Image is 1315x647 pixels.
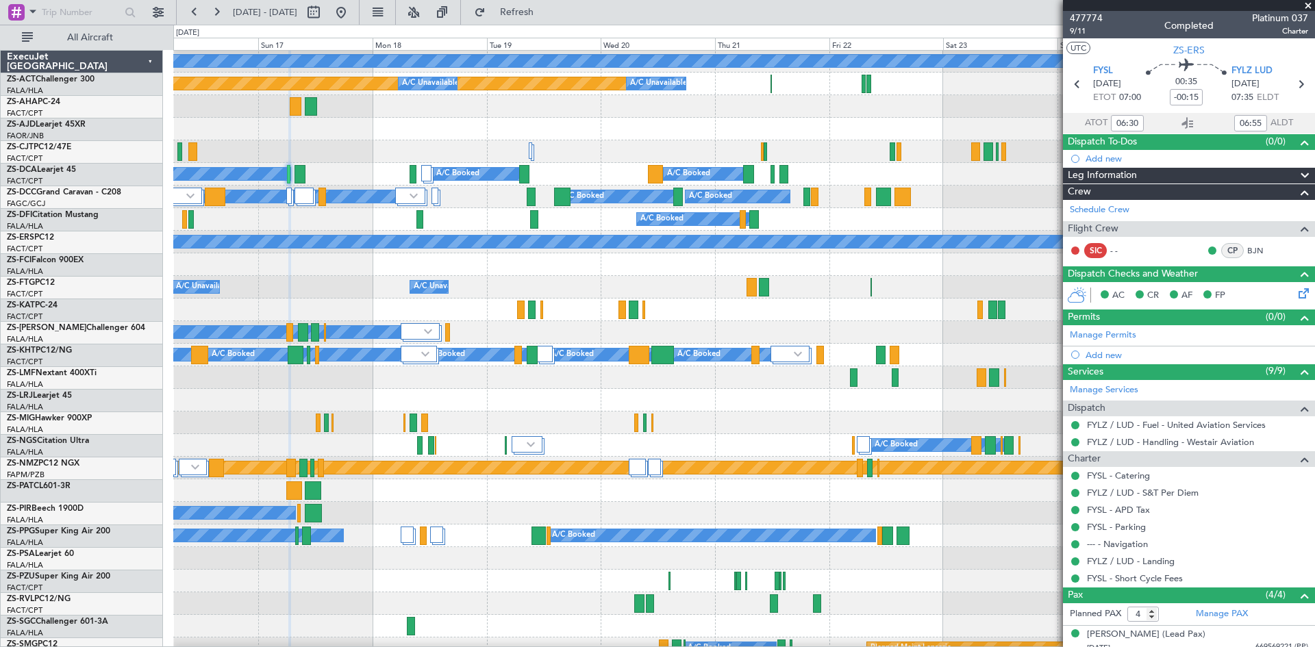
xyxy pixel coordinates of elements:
span: FP [1215,289,1225,303]
span: ZS-DCA [7,166,37,174]
a: FALA/HLA [7,221,43,231]
a: ZS-AHAPC-24 [7,98,60,106]
div: Add new [1086,153,1308,164]
div: Sun 24 [1057,38,1172,50]
a: FALA/HLA [7,266,43,277]
div: Completed [1164,18,1214,33]
a: FYLZ / LUD - Handling - Westair Aviation [1087,436,1254,448]
div: A/C Booked [551,344,594,365]
a: ZS-KATPC-24 [7,301,58,309]
span: ATOT [1085,116,1107,130]
div: A/C Booked [875,435,918,455]
a: FYSL - Parking [1087,521,1146,533]
a: FACT/CPT [7,176,42,186]
div: [DATE] [176,27,199,39]
a: FALA/HLA [7,379,43,390]
button: UTC [1066,42,1090,54]
div: Mon 18 [373,38,487,50]
img: arrow-gray.svg [421,351,429,357]
div: Tue 19 [487,38,601,50]
button: All Aircraft [15,27,149,49]
a: ZS-LRJLearjet 45 [7,392,72,400]
span: ZS-SGC [7,618,36,626]
img: arrow-gray.svg [527,442,535,447]
img: arrow-gray.svg [410,193,418,199]
a: Schedule Crew [1070,203,1129,217]
span: ZS-[PERSON_NAME] [7,324,86,332]
a: FACT/CPT [7,583,42,593]
a: FALA/HLA [7,537,43,548]
span: AF [1181,289,1192,303]
a: ZS-PPGSuper King Air 200 [7,527,110,535]
span: FYLZ LUD [1231,64,1273,78]
a: ZS-DFICitation Mustang [7,211,99,219]
a: ZS-FTGPC12 [7,279,55,287]
span: ZS-LRJ [7,392,33,400]
a: ZS-ACTChallenger 300 [7,75,95,84]
span: [DATE] [1231,77,1260,91]
a: ZS-NMZPC12 NGX [7,459,79,468]
a: ZS-PZUSuper King Air 200 [7,572,110,581]
div: - - [1110,244,1141,257]
a: FACT/CPT [7,108,42,118]
a: FAGC/GCJ [7,199,45,209]
span: Permits [1068,309,1100,325]
a: FYLZ / LUD - Fuel - United Aviation Services [1087,419,1266,431]
span: ZS-ERS [1173,43,1205,58]
span: ZS-PPG [7,527,35,535]
span: ZS-FCI [7,256,32,264]
a: FALA/HLA [7,515,43,525]
div: A/C Booked [689,186,732,207]
div: A/C Unavailable [176,277,233,297]
a: FAPM/PZB [7,470,45,480]
span: All Aircraft [36,33,145,42]
div: A/C Booked [212,344,255,365]
div: A/C Booked [436,164,479,184]
a: ZS-MIGHawker 900XP [7,414,92,422]
a: ZS-SGCChallenger 601-3A [7,618,108,626]
span: Pax [1068,587,1083,603]
div: A/C Booked [561,186,604,207]
span: Flight Crew [1068,221,1118,237]
span: 477774 [1070,11,1103,25]
a: FACT/CPT [7,605,42,616]
span: Charter [1068,451,1101,467]
span: ZS-NGS [7,437,37,445]
span: [DATE] - [DATE] [233,6,297,18]
a: BJN [1247,244,1278,257]
span: Dispatch Checks and Weather [1068,266,1198,282]
span: ZS-ACT [7,75,36,84]
div: A/C Unavailable [414,277,471,297]
span: Dispatch [1068,401,1105,416]
div: A/C Booked [667,164,710,184]
span: Services [1068,364,1103,380]
span: ZS-NMZ [7,459,38,468]
div: Wed 20 [601,38,715,50]
a: FALA/HLA [7,447,43,457]
span: (9/9) [1266,364,1286,378]
a: FALA/HLA [7,334,43,344]
span: ZS-PZU [7,572,35,581]
span: ETOT [1093,91,1116,105]
a: FYLZ / LUD - Landing [1087,555,1175,567]
span: ZS-CJT [7,143,34,151]
a: ZS-[PERSON_NAME]Challenger 604 [7,324,145,332]
span: ZS-PSA [7,550,35,558]
a: ZS-FCIFalcon 900EX [7,256,84,264]
a: ZS-LMFNextant 400XTi [7,369,97,377]
div: SIC [1084,243,1107,258]
span: FYSL [1093,64,1113,78]
span: (0/0) [1266,134,1286,149]
img: arrow-gray.svg [186,193,195,199]
a: ZS-AJDLearjet 45XR [7,120,86,129]
span: ZS-PAT [7,482,34,490]
div: A/C Booked [640,209,684,229]
a: ZS-ERSPC12 [7,233,54,242]
a: ZS-DCALearjet 45 [7,166,76,174]
a: FALA/HLA [7,424,43,435]
span: ZS-FTG [7,279,35,287]
a: ZS-NGSCitation Ultra [7,437,89,445]
a: FACT/CPT [7,289,42,299]
a: FALA/HLA [7,402,43,412]
a: FALA/HLA [7,86,43,96]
